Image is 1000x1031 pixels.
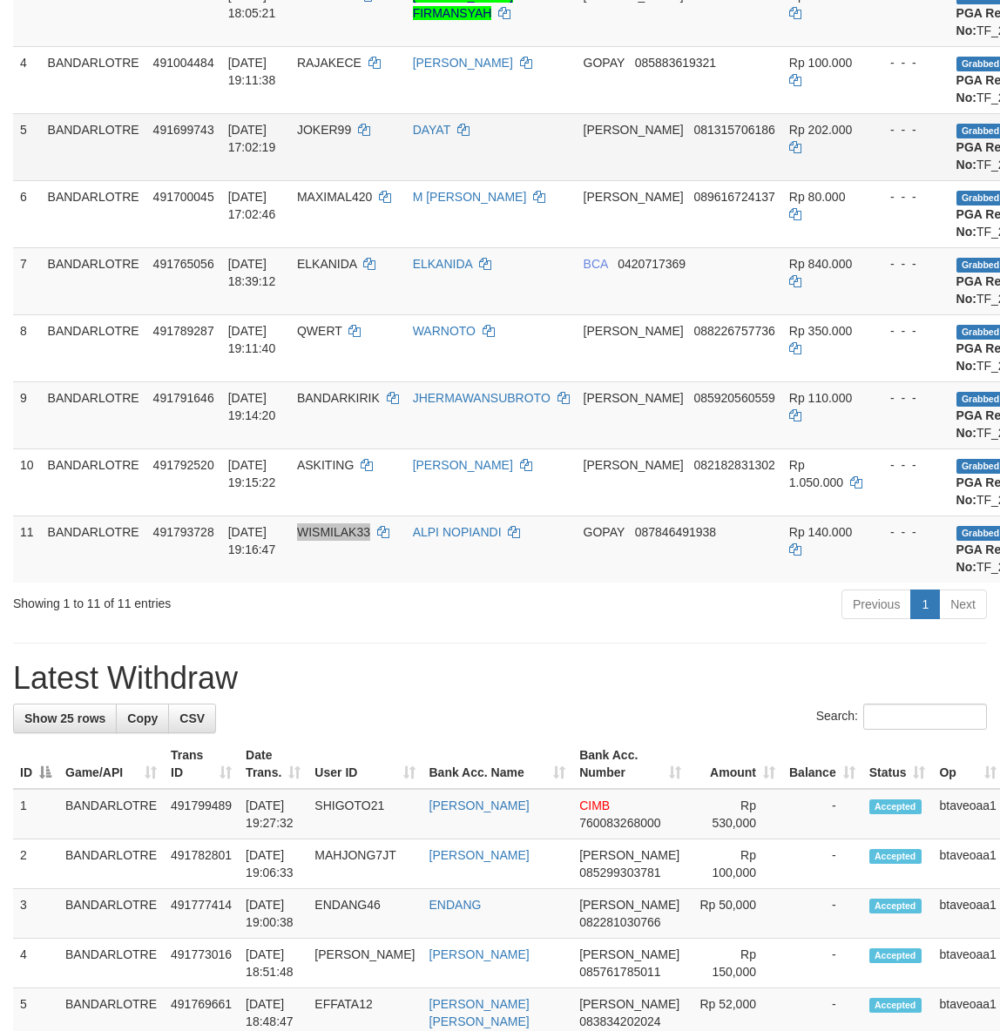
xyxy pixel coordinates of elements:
a: WARNOTO [413,324,476,338]
td: 8 [13,314,41,381]
span: [PERSON_NAME] [584,190,684,204]
span: [DATE] 19:14:20 [228,391,276,422]
td: BANDARLOTRE [41,180,146,247]
span: [PERSON_NAME] [584,458,684,472]
span: Copy 089616724137 to clipboard [693,190,774,204]
th: Amount: activate to sort column ascending [688,739,782,789]
a: DAYAT [413,123,450,137]
a: ELKANIDA [413,257,472,271]
span: CIMB [579,799,610,812]
span: Accepted [869,998,922,1013]
td: BANDARLOTRE [41,46,146,113]
span: Copy 760083268000 to clipboard [579,816,660,830]
span: Copy 083834202024 to clipboard [579,1014,660,1028]
td: [PERSON_NAME] [307,939,422,988]
span: Accepted [869,899,922,913]
span: [DATE] 17:02:46 [228,190,276,221]
span: Rp 202.000 [789,123,852,137]
span: Copy 085883619321 to clipboard [635,56,716,70]
td: - [782,789,862,839]
span: Copy 088226757736 to clipboard [693,324,774,338]
span: BANDARKIRIK [297,391,380,405]
a: JHERMAWANSUBROTO [413,391,551,405]
td: 9 [13,381,41,448]
span: RAJAKECE [297,56,361,70]
span: 491004484 [153,56,214,70]
td: MAHJONG7JT [307,839,422,889]
span: [DATE] 18:39:12 [228,257,276,288]
span: 491791646 [153,391,214,405]
div: - - - [876,322,943,340]
span: [PERSON_NAME] [579,997,679,1011]
span: GOPAY [584,56,625,70]
label: Search: [816,704,987,730]
span: Rp 100.000 [789,56,852,70]
td: - [782,839,862,889]
span: Copy 082182831302 to clipboard [693,458,774,472]
span: [DATE] 17:02:19 [228,123,276,154]
span: Rp 1.050.000 [789,458,843,489]
td: 5 [13,113,41,180]
td: 4 [13,46,41,113]
span: Accepted [869,799,922,814]
span: ELKANIDA [297,257,356,271]
a: ENDANG [429,898,482,912]
td: - [782,889,862,939]
span: Copy 085920560559 to clipboard [693,391,774,405]
span: Rp 140.000 [789,525,852,539]
span: [PERSON_NAME] [584,324,684,338]
span: Copy 082281030766 to clipboard [579,915,660,929]
span: Rp 840.000 [789,257,852,271]
span: [PERSON_NAME] [579,848,679,862]
h1: Latest Withdraw [13,661,987,696]
div: - - - [876,389,943,407]
span: Accepted [869,849,922,864]
span: [PERSON_NAME] [579,947,679,961]
span: GOPAY [584,525,625,539]
span: 491699743 [153,123,214,137]
td: Rp 50,000 [688,889,782,939]
span: [DATE] 19:11:38 [228,56,276,87]
span: BCA [584,257,608,271]
span: Copy 081315706186 to clipboard [693,123,774,137]
span: [DATE] 19:11:40 [228,324,276,355]
a: ALPI NOPIANDI [413,525,502,539]
th: Bank Acc. Name: activate to sort column ascending [422,739,573,789]
input: Search: [863,704,987,730]
a: [PERSON_NAME] [PERSON_NAME] [429,997,530,1028]
span: MAXIMAL420 [297,190,372,204]
span: [PERSON_NAME] [579,898,679,912]
span: Copy 0420717369 to clipboard [618,257,686,271]
div: - - - [876,188,943,206]
span: Copy 087846491938 to clipboard [635,525,716,539]
th: Bank Acc. Number: activate to sort column ascending [572,739,688,789]
a: [PERSON_NAME] [429,947,530,961]
td: BANDARLOTRE [41,314,146,381]
span: Rp 350.000 [789,324,852,338]
span: 491700045 [153,190,214,204]
span: Accepted [869,948,922,963]
span: Copy 085299303781 to clipboard [579,866,660,879]
div: - - - [876,255,943,273]
span: Rp 110.000 [789,391,852,405]
div: - - - [876,456,943,474]
span: 491789287 [153,324,214,338]
span: QWERT [297,324,342,338]
a: Next [939,590,987,619]
th: Status: activate to sort column ascending [862,739,933,789]
td: Rp 150,000 [688,939,782,988]
span: [PERSON_NAME] [584,391,684,405]
a: [PERSON_NAME] [413,458,513,472]
td: SHIGOTO21 [307,789,422,839]
a: Previous [841,590,911,619]
span: [PERSON_NAME] [584,123,684,137]
td: BANDARLOTRE [41,381,146,448]
td: 6 [13,180,41,247]
td: BANDARLOTRE [41,247,146,314]
td: Rp 100,000 [688,839,782,889]
span: Rp 80.000 [789,190,846,204]
th: Balance: activate to sort column ascending [782,739,862,789]
a: [PERSON_NAME] [429,848,530,862]
div: - - - [876,54,943,71]
a: [PERSON_NAME] [413,56,513,70]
